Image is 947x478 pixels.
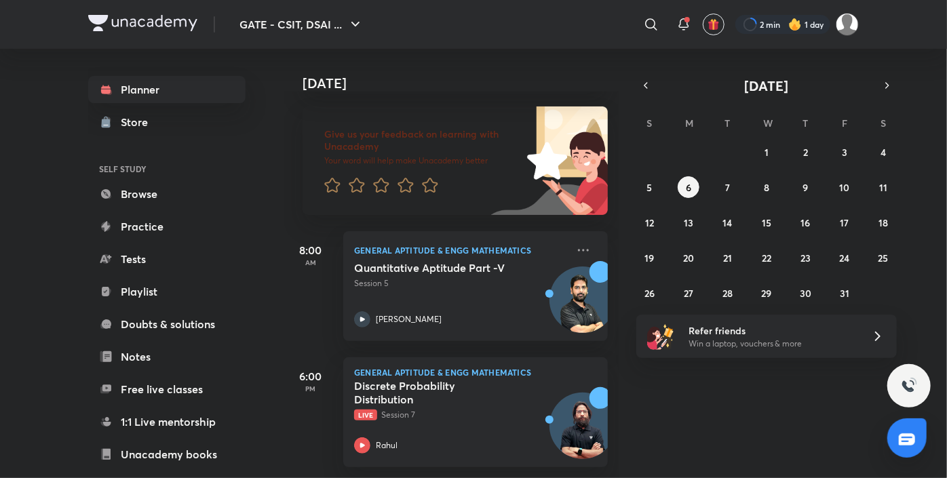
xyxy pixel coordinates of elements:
abbr: October 8, 2025 [764,181,769,194]
abbr: October 25, 2025 [878,252,889,264]
img: Avatar [550,274,615,339]
button: October 11, 2025 [872,176,894,198]
p: Session 7 [354,409,567,421]
abbr: October 7, 2025 [725,181,730,194]
abbr: October 27, 2025 [684,287,693,300]
button: October 21, 2025 [717,247,739,268]
abbr: Tuesday [725,117,731,130]
button: October 17, 2025 [834,212,855,233]
abbr: October 21, 2025 [723,252,732,264]
p: PM [284,384,338,393]
button: October 14, 2025 [717,212,739,233]
button: October 25, 2025 [872,247,894,268]
button: October 4, 2025 [872,141,894,163]
p: Win a laptop, vouchers & more [689,338,855,350]
abbr: October 17, 2025 [840,216,849,229]
p: Session 5 [354,277,567,290]
a: Company Logo [88,15,197,35]
img: Varsha Sharma [836,13,859,36]
p: Rahul [376,439,398,452]
button: October 15, 2025 [756,212,777,233]
a: Notes [88,343,246,370]
abbr: Monday [685,117,693,130]
button: October 3, 2025 [834,141,855,163]
button: October 20, 2025 [678,247,699,268]
button: October 6, 2025 [678,176,699,198]
abbr: October 18, 2025 [878,216,888,229]
abbr: October 30, 2025 [800,287,811,300]
abbr: October 22, 2025 [762,252,771,264]
button: avatar [703,14,724,35]
p: Your word will help make Unacademy better [324,155,522,166]
button: October 8, 2025 [756,176,777,198]
a: Tests [88,245,246,273]
button: [DATE] [655,76,878,95]
h4: [DATE] [303,75,621,92]
button: October 5, 2025 [639,176,661,198]
button: October 12, 2025 [639,212,661,233]
button: October 27, 2025 [678,282,699,304]
p: [PERSON_NAME] [376,313,442,325]
abbr: October 16, 2025 [800,216,810,229]
abbr: October 20, 2025 [683,252,694,264]
a: Doubts & solutions [88,311,246,338]
abbr: Wednesday [763,117,773,130]
h6: Give us your feedback on learning with Unacademy [324,128,522,153]
abbr: Saturday [881,117,886,130]
abbr: Sunday [647,117,653,130]
p: General Aptitude & Engg Mathematics [354,242,567,258]
img: referral [647,323,674,350]
button: October 1, 2025 [756,141,777,163]
abbr: October 10, 2025 [839,181,849,194]
abbr: October 4, 2025 [881,146,886,159]
span: Live [354,410,377,420]
abbr: Thursday [803,117,808,130]
abbr: October 31, 2025 [840,287,849,300]
h5: Discrete Probability Distribution [354,379,523,406]
button: October 19, 2025 [639,247,661,268]
img: avatar [708,18,720,31]
button: October 13, 2025 [678,212,699,233]
button: GATE - CSIT, DSAI ... [231,11,372,38]
abbr: October 9, 2025 [803,181,808,194]
h5: 6:00 [284,368,338,384]
img: ttu [901,378,917,394]
abbr: October 12, 2025 [645,216,654,229]
abbr: October 13, 2025 [684,216,693,229]
button: October 16, 2025 [794,212,816,233]
a: Practice [88,213,246,240]
abbr: October 6, 2025 [686,181,691,194]
button: October 28, 2025 [717,282,739,304]
abbr: October 19, 2025 [645,252,655,264]
a: 1:1 Live mentorship [88,408,246,435]
img: Avatar [550,400,615,465]
abbr: October 11, 2025 [879,181,887,194]
span: [DATE] [745,77,789,95]
abbr: Friday [842,117,847,130]
a: Planner [88,76,246,103]
abbr: October 26, 2025 [644,287,655,300]
a: Store [88,108,246,136]
abbr: October 5, 2025 [647,181,653,194]
h5: 8:00 [284,242,338,258]
abbr: October 1, 2025 [765,146,769,159]
button: October 30, 2025 [794,282,816,304]
button: October 23, 2025 [794,247,816,268]
button: October 26, 2025 [639,282,661,304]
abbr: October 3, 2025 [842,146,847,159]
abbr: October 29, 2025 [761,287,771,300]
button: October 18, 2025 [872,212,894,233]
a: Browse [88,180,246,207]
abbr: October 2, 2025 [803,146,808,159]
button: October 24, 2025 [834,247,855,268]
a: Free live classes [88,376,246,403]
h5: Quantitative Aptitude Part -V [354,261,523,275]
p: General Aptitude & Engg Mathematics [354,368,597,376]
div: Store [121,114,156,130]
img: feedback_image [481,106,608,215]
abbr: October 14, 2025 [723,216,733,229]
abbr: October 23, 2025 [800,252,811,264]
h6: SELF STUDY [88,157,246,180]
button: October 9, 2025 [794,176,816,198]
button: October 31, 2025 [834,282,855,304]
